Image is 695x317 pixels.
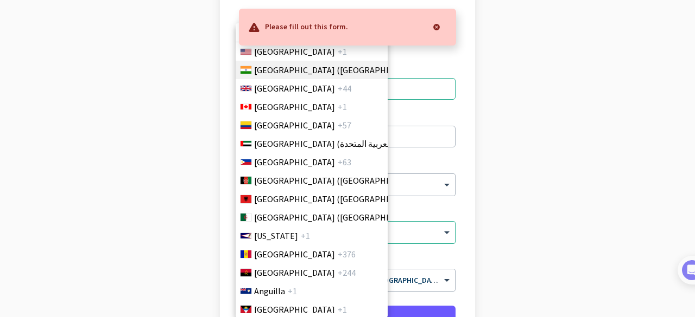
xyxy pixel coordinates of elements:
[338,156,351,169] span: +63
[254,63,424,76] span: [GEOGRAPHIC_DATA] ([GEOGRAPHIC_DATA])
[254,192,424,205] span: [GEOGRAPHIC_DATA] ([GEOGRAPHIC_DATA])
[265,21,348,31] p: Please fill out this form.
[254,156,335,169] span: [GEOGRAPHIC_DATA]
[254,248,335,261] span: [GEOGRAPHIC_DATA]
[301,229,310,242] span: +1
[338,119,351,132] span: +57
[338,100,347,113] span: +1
[254,137,426,150] span: [GEOGRAPHIC_DATA] (‫الإمارات العربية المتحدة‬‎)
[338,266,356,279] span: +244
[338,82,351,95] span: +44
[338,248,356,261] span: +376
[254,266,335,279] span: [GEOGRAPHIC_DATA]
[254,211,424,224] span: [GEOGRAPHIC_DATA] (‫[GEOGRAPHIC_DATA]‬‎)
[254,119,335,132] span: [GEOGRAPHIC_DATA]
[338,303,347,316] span: +1
[254,174,424,187] span: [GEOGRAPHIC_DATA] (‫[GEOGRAPHIC_DATA]‬‎)
[254,100,335,113] span: [GEOGRAPHIC_DATA]
[254,229,298,242] span: [US_STATE]
[288,284,297,297] span: +1
[254,303,335,316] span: [GEOGRAPHIC_DATA]
[254,284,285,297] span: Anguilla
[254,45,335,58] span: [GEOGRAPHIC_DATA]
[338,45,347,58] span: +1
[236,28,388,42] input: Search Country
[254,82,335,95] span: [GEOGRAPHIC_DATA]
